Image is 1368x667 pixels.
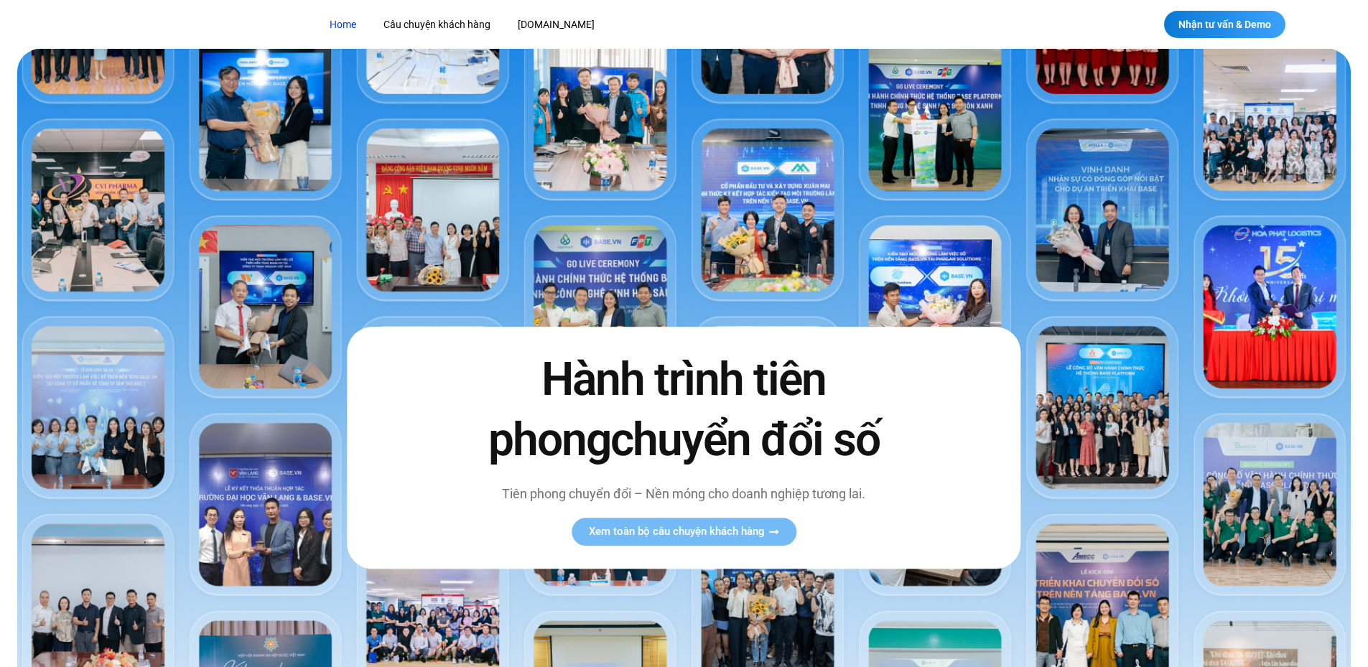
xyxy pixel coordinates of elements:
[610,413,880,467] span: chuyển đổi số
[319,11,367,38] a: Home
[1178,19,1271,29] span: Nhận tư vấn & Demo
[373,11,501,38] a: Câu chuyện khách hàng
[507,11,605,38] a: [DOMAIN_NAME]
[457,484,910,503] p: Tiên phong chuyển đổi – Nền móng cho doanh nghiệp tương lai.
[572,518,796,546] a: Xem toàn bộ câu chuyện khách hàng
[319,11,875,38] nav: Menu
[457,350,910,470] h2: Hành trình tiên phong
[1164,11,1285,38] a: Nhận tư vấn & Demo
[589,526,765,537] span: Xem toàn bộ câu chuyện khách hàng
